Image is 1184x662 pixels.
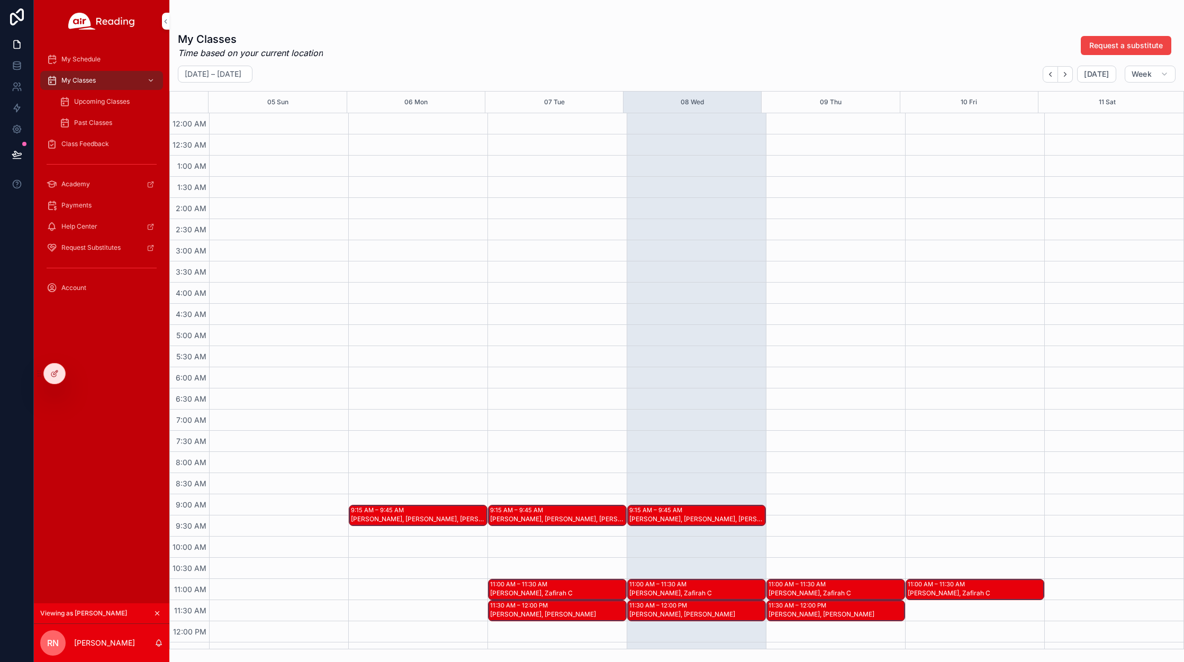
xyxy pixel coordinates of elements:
[173,373,209,382] span: 6:00 AM
[170,542,209,551] span: 10:00 AM
[628,579,765,600] div: 11:00 AM – 11:30 AM[PERSON_NAME], Zafirah C
[681,92,704,113] button: 08 Wed
[170,119,209,128] span: 12:00 AM
[1132,69,1152,79] span: Week
[351,506,406,514] div: 9:15 AM – 9:45 AM
[40,278,163,297] a: Account
[68,13,135,30] img: App logo
[820,92,842,113] button: 09 Thu
[74,97,130,106] span: Upcoming Classes
[40,50,163,69] a: My Schedule
[40,609,127,618] span: Viewing as [PERSON_NAME]
[173,267,209,276] span: 3:30 AM
[489,601,626,621] div: 11:30 AM – 12:00 PM[PERSON_NAME], [PERSON_NAME]
[629,506,685,514] div: 9:15 AM – 9:45 AM
[173,500,209,509] span: 9:00 AM
[173,246,209,255] span: 3:00 AM
[349,505,487,525] div: 9:15 AM – 9:45 AM[PERSON_NAME], [PERSON_NAME], [PERSON_NAME]
[1084,69,1109,79] span: [DATE]
[628,505,765,525] div: 9:15 AM – 9:45 AM[PERSON_NAME], [PERSON_NAME], [PERSON_NAME]
[404,92,428,113] button: 06 Mon
[74,638,135,648] p: [PERSON_NAME]
[961,92,977,113] div: 10 Fri
[170,564,209,573] span: 10:30 AM
[61,201,92,210] span: Payments
[174,437,209,446] span: 7:30 AM
[906,579,1044,600] div: 11:00 AM – 11:30 AM[PERSON_NAME], Zafirah C
[629,580,689,588] div: 11:00 AM – 11:30 AM
[769,580,828,588] div: 11:00 AM – 11:30 AM
[74,119,112,127] span: Past Classes
[769,610,904,619] div: [PERSON_NAME], [PERSON_NAME]
[173,288,209,297] span: 4:00 AM
[628,601,765,621] div: 11:30 AM – 12:00 PM[PERSON_NAME], [PERSON_NAME]
[267,92,288,113] button: 05 Sun
[490,515,626,523] div: [PERSON_NAME], [PERSON_NAME], [PERSON_NAME]
[490,506,546,514] div: 9:15 AM – 9:45 AM
[174,415,209,424] span: 7:00 AM
[908,580,968,588] div: 11:00 AM – 11:30 AM
[61,140,109,148] span: Class Feedback
[61,284,86,292] span: Account
[1081,36,1171,55] button: Request a substitute
[175,183,209,192] span: 1:30 AM
[490,589,626,597] div: [PERSON_NAME], Zafirah C
[47,637,59,649] span: RN
[173,204,209,213] span: 2:00 AM
[629,515,765,523] div: [PERSON_NAME], [PERSON_NAME], [PERSON_NAME]
[908,589,1043,597] div: [PERSON_NAME], Zafirah C
[769,601,829,610] div: 11:30 AM – 12:00 PM
[173,225,209,234] span: 2:30 AM
[185,69,241,79] h2: [DATE] – [DATE]
[1125,66,1176,83] button: Week
[40,71,163,90] a: My Classes
[490,580,550,588] div: 11:00 AM – 11:30 AM
[53,113,163,132] a: Past Classes
[174,331,209,340] span: 5:00 AM
[489,505,626,525] div: 9:15 AM – 9:45 AM[PERSON_NAME], [PERSON_NAME], [PERSON_NAME]
[171,606,209,615] span: 11:30 AM
[629,589,765,597] div: [PERSON_NAME], Zafirah C
[351,515,486,523] div: [PERSON_NAME], [PERSON_NAME], [PERSON_NAME]
[174,352,209,361] span: 5:30 AM
[40,217,163,236] a: Help Center
[34,42,169,311] div: scrollable content
[173,521,209,530] span: 9:30 AM
[178,47,323,59] em: Time based on your current location
[61,222,97,231] span: Help Center
[629,610,765,619] div: [PERSON_NAME], [PERSON_NAME]
[61,243,121,252] span: Request Substitutes
[769,589,904,597] div: [PERSON_NAME], Zafirah C
[1089,40,1163,51] span: Request a substitute
[1099,92,1116,113] button: 11 Sat
[490,610,626,619] div: [PERSON_NAME], [PERSON_NAME]
[1058,66,1073,83] button: Next
[61,76,96,85] span: My Classes
[40,196,163,215] a: Payments
[489,579,626,600] div: 11:00 AM – 11:30 AM[PERSON_NAME], Zafirah C
[170,648,209,657] span: 12:30 PM
[1077,66,1116,83] button: [DATE]
[544,92,565,113] button: 07 Tue
[171,585,209,594] span: 11:00 AM
[40,238,163,257] a: Request Substitutes
[175,161,209,170] span: 1:00 AM
[40,175,163,194] a: Academy
[178,32,323,47] h1: My Classes
[53,92,163,111] a: Upcoming Classes
[170,627,209,636] span: 12:00 PM
[173,458,209,467] span: 8:00 AM
[173,479,209,488] span: 8:30 AM
[173,310,209,319] span: 4:30 AM
[170,140,209,149] span: 12:30 AM
[767,601,905,621] div: 11:30 AM – 12:00 PM[PERSON_NAME], [PERSON_NAME]
[629,601,690,610] div: 11:30 AM – 12:00 PM
[61,180,90,188] span: Academy
[767,579,905,600] div: 11:00 AM – 11:30 AM[PERSON_NAME], Zafirah C
[40,134,163,153] a: Class Feedback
